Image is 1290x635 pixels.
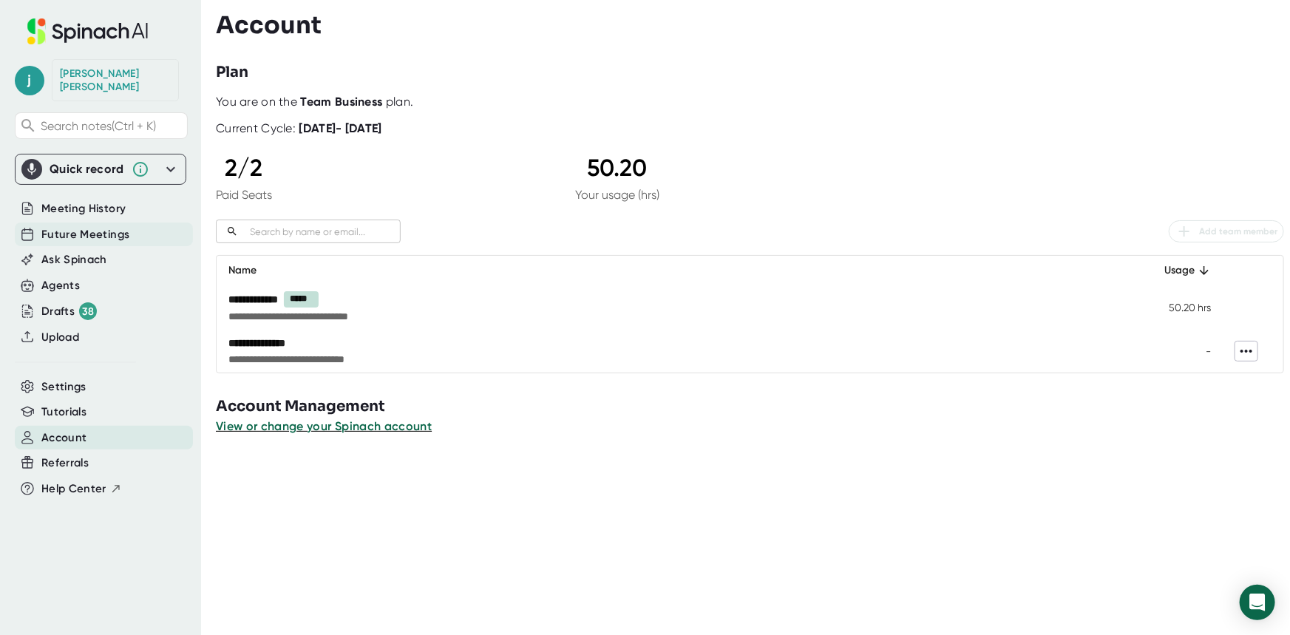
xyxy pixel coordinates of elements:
div: Joan Gonzalez [60,67,171,93]
div: Open Intercom Messenger [1240,585,1275,620]
button: Referrals [41,455,89,472]
h3: Account [216,11,322,39]
div: Quick record [50,162,124,177]
div: You are on the plan. [216,95,1284,109]
div: Paid Seats [216,188,272,202]
input: Search by name or email... [244,223,401,240]
span: Search notes (Ctrl + K) [41,119,156,133]
b: Team Business [301,95,383,109]
button: Agents [41,277,80,294]
td: 50.20 hrs [1134,285,1223,329]
span: View or change your Spinach account [216,419,432,433]
button: Future Meetings [41,226,129,243]
div: Usage [1146,262,1211,279]
div: Current Cycle: [216,121,382,136]
button: Help Center [41,481,122,498]
div: Name [228,262,1122,279]
div: Quick record [21,154,180,184]
div: 50.20 [575,154,659,182]
button: Drafts 38 [41,302,97,320]
td: - [1134,330,1223,373]
b: [DATE] - [DATE] [299,121,382,135]
div: 2 / 2 [216,154,272,182]
div: 38 [79,302,97,320]
button: Upload [41,329,79,346]
button: View or change your Spinach account [216,418,432,435]
div: Your usage (hrs) [575,188,659,202]
h3: Plan [216,61,248,84]
button: Settings [41,378,86,395]
button: Account [41,429,86,446]
span: Add team member [1175,223,1277,240]
span: Help Center [41,481,106,498]
button: Meeting History [41,200,126,217]
button: Ask Spinach [41,251,107,268]
button: Add team member [1169,220,1284,242]
h3: Account Management [216,395,1290,418]
span: j [15,66,44,95]
div: Drafts [41,302,97,320]
button: Tutorials [41,404,86,421]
